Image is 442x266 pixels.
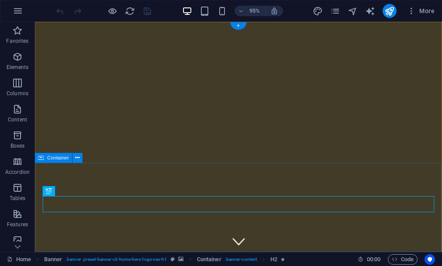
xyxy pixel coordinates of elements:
[313,6,323,16] button: design
[7,221,28,228] p: Features
[404,4,438,18] button: More
[270,254,277,265] span: Click to select. Double-click to edit
[313,6,323,16] i: Design (Ctrl+Alt+Y)
[7,90,28,97] p: Columns
[330,6,341,16] button: pages
[425,254,435,265] button: Usercentrics
[10,142,25,149] p: Boxes
[8,116,27,123] p: Content
[7,254,31,265] a: Click to cancel selection. Double-click to open Pages
[330,6,340,16] i: Pages (Ctrl+Alt+S)
[407,7,435,15] span: More
[125,6,135,16] i: Reload page
[373,256,374,263] span: :
[171,257,175,262] i: This element is a customizable preset
[270,7,278,15] i: On resize automatically adjust zoom level to fit chosen device.
[348,6,358,16] i: Navigator
[178,257,183,262] i: This element contains a background
[7,64,29,71] p: Elements
[348,6,358,16] button: navigator
[365,6,375,16] i: AI Writer
[281,257,285,262] i: Element contains an animation
[48,155,69,160] span: Container
[235,6,266,16] button: 95%
[392,254,414,265] span: Code
[230,22,246,30] div: +
[367,254,380,265] span: 00 00
[44,254,285,265] nav: breadcrumb
[358,254,381,265] h6: Session time
[5,169,30,176] p: Accordion
[10,195,25,202] p: Tables
[107,6,117,16] button: Click here to leave preview mode and continue editing
[225,254,257,265] span: . banner-content
[124,6,135,16] button: reload
[6,38,28,45] p: Favorites
[248,6,262,16] h6: 95%
[365,6,376,16] button: text_generator
[388,254,418,265] button: Code
[197,254,221,265] span: Click to select. Double-click to edit
[383,4,397,18] button: publish
[44,254,62,265] span: Click to select. Double-click to edit
[66,254,167,265] span: . banner .preset-banner-v3-home-hero-logo-nav-h1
